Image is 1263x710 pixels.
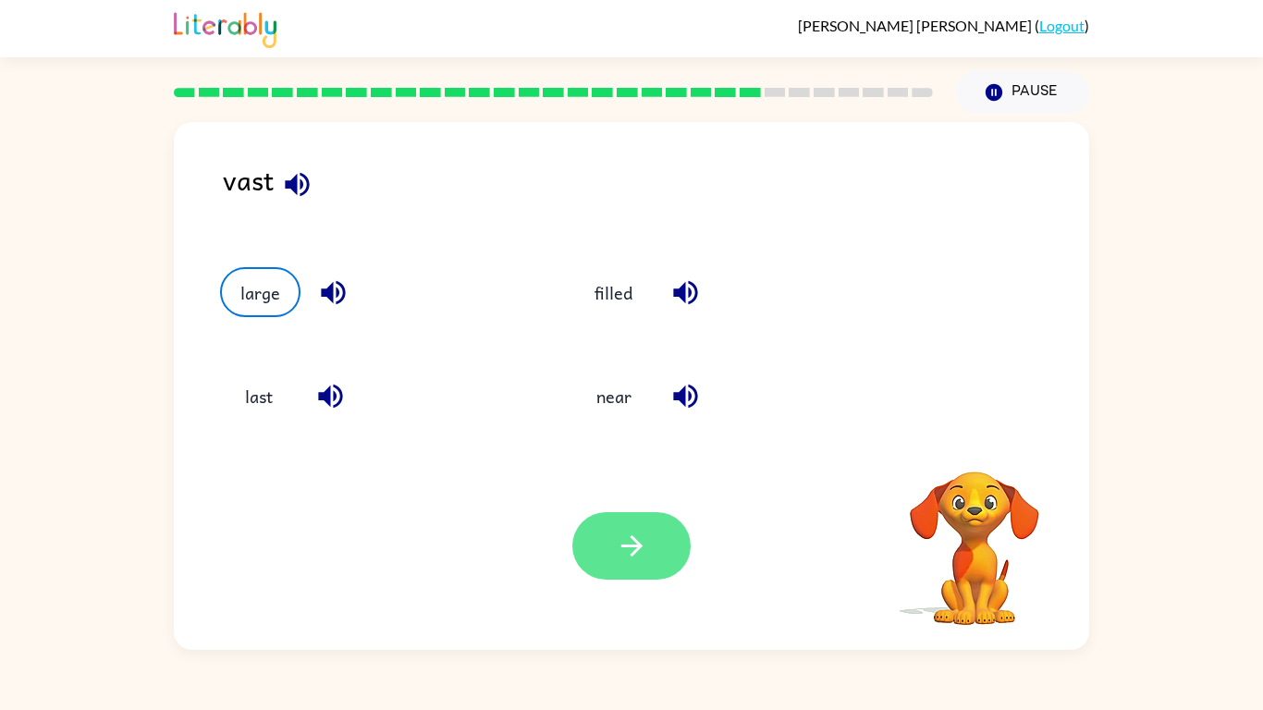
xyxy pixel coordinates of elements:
[798,17,1035,34] span: [PERSON_NAME] [PERSON_NAME]
[174,7,276,48] img: Literably
[798,17,1089,34] div: ( )
[223,159,1089,230] div: vast
[1039,17,1085,34] a: Logout
[220,267,300,317] button: large
[955,71,1089,114] button: Pause
[220,372,298,422] button: last
[575,372,653,422] button: near
[882,443,1067,628] video: Your browser must support playing .mp4 files to use Literably. Please try using another browser.
[575,267,653,317] button: filled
